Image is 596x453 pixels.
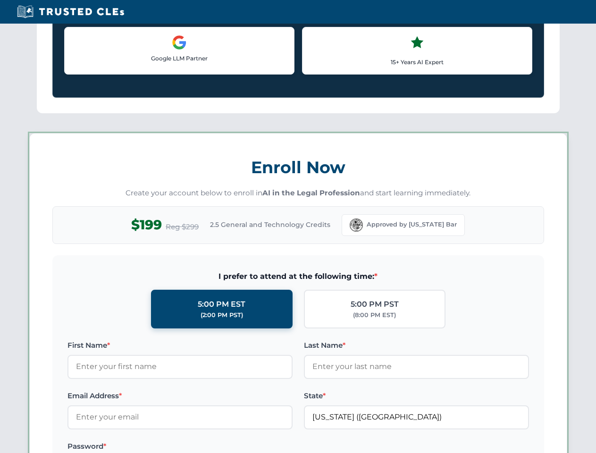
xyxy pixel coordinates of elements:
img: Google [172,35,187,50]
input: Enter your last name [304,355,529,378]
div: 5:00 PM PST [351,298,399,310]
label: Email Address [67,390,293,402]
div: 5:00 PM EST [198,298,245,310]
p: Create your account below to enroll in and start learning immediately. [52,188,544,199]
input: Florida (FL) [304,405,529,429]
span: Approved by [US_STATE] Bar [367,220,457,229]
p: 15+ Years AI Expert [310,58,524,67]
label: State [304,390,529,402]
p: Google LLM Partner [72,54,286,63]
h3: Enroll Now [52,152,544,182]
label: Password [67,441,293,452]
label: First Name [67,340,293,351]
div: (2:00 PM PST) [201,310,243,320]
img: Trusted CLEs [14,5,127,19]
span: Reg $299 [166,221,199,233]
label: Last Name [304,340,529,351]
input: Enter your first name [67,355,293,378]
img: Florida Bar [350,218,363,232]
div: (8:00 PM EST) [353,310,396,320]
strong: AI in the Legal Profession [262,188,360,197]
span: 2.5 General and Technology Credits [210,219,330,230]
input: Enter your email [67,405,293,429]
span: I prefer to attend at the following time: [67,270,529,283]
span: $199 [131,214,162,235]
